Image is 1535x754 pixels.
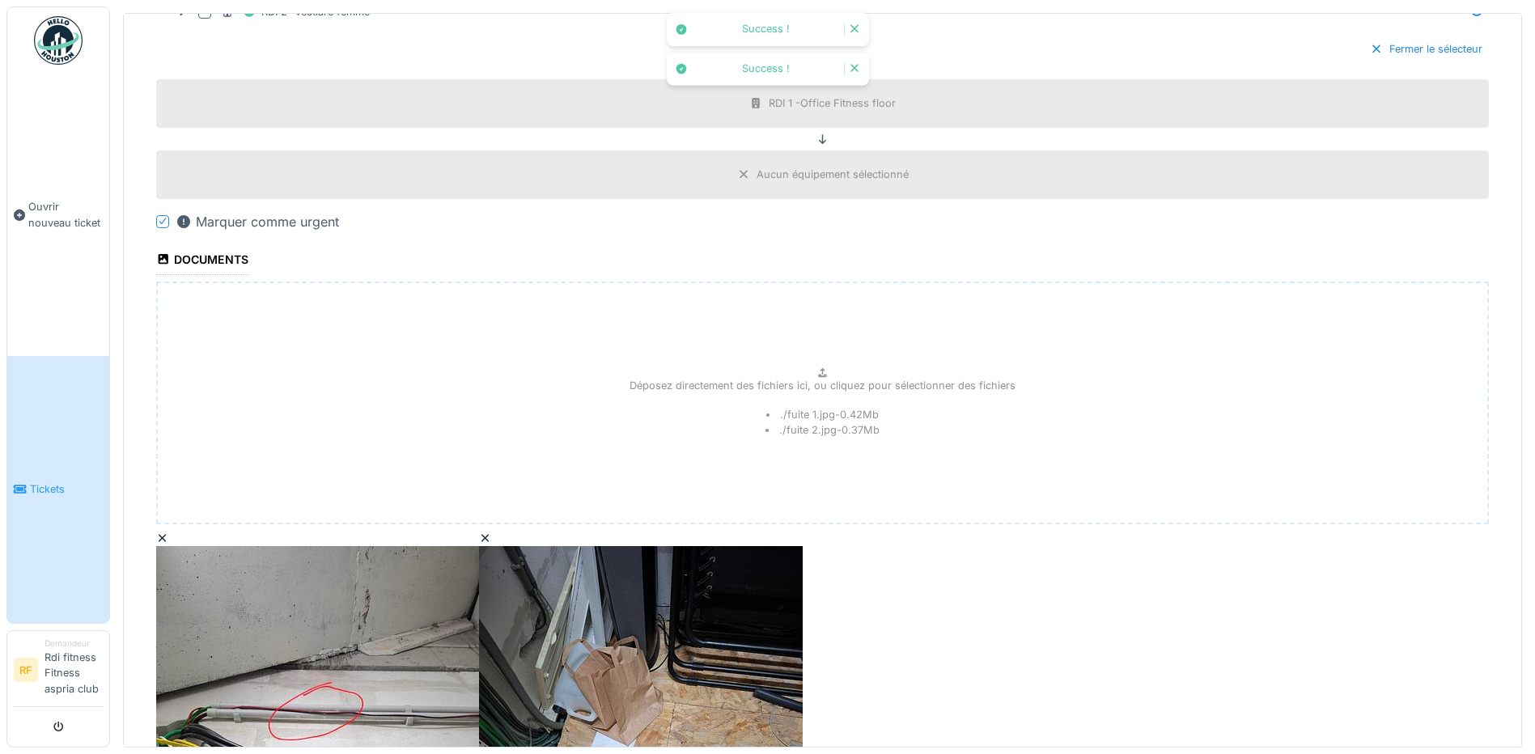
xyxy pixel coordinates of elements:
div: Demandeur [45,638,103,650]
div: Aucun équipement sélectionné [757,167,909,182]
p: Déposez directement des fichiers ici, ou cliquez pour sélectionner des fichiers [630,378,1016,393]
li: RF [14,658,38,682]
div: Fermer le sélecteur [1363,38,1489,60]
a: RF DemandeurRdi fitness Fitness aspria club [14,638,103,707]
span: Tickets [30,481,103,497]
li: ./fuite 1.jpg - 0.42 Mb [766,407,880,422]
span: Ouvrir nouveau ticket [28,199,103,230]
a: Tickets [7,356,109,623]
div: Success ! [696,23,836,36]
a: Ouvrir nouveau ticket [7,74,109,356]
div: RDI 1 -Office Fitness floor [769,95,896,111]
li: ./fuite 2.jpg - 0.37 Mb [765,422,880,438]
li: Rdi fitness Fitness aspria club [45,638,103,703]
div: Success ! [696,62,836,76]
div: Marquer comme urgent [176,212,339,231]
div: Documents [156,248,248,275]
img: Badge_color-CXgf-gQk.svg [34,16,83,65]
